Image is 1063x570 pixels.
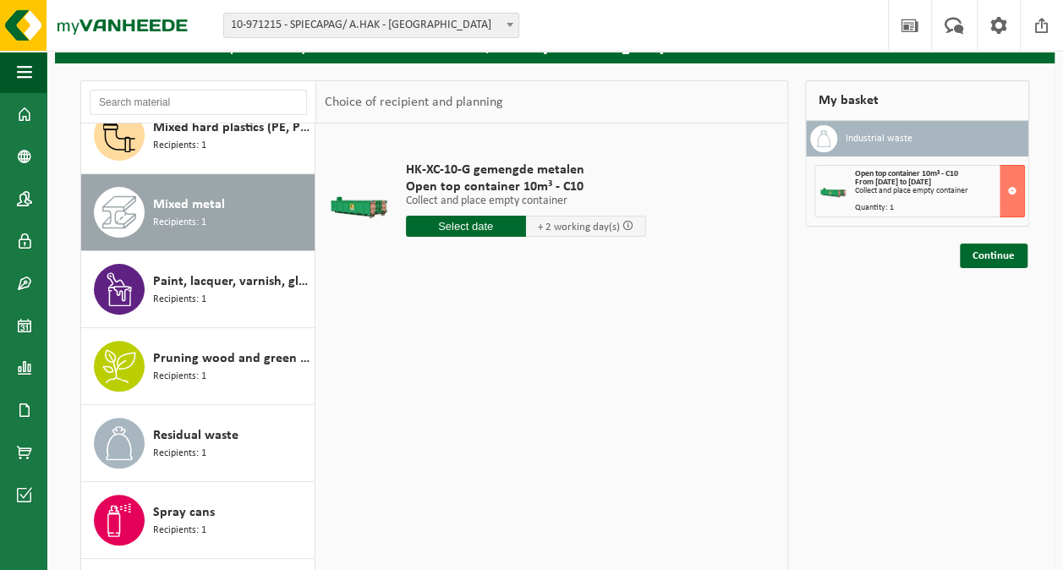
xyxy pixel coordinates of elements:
a: Continue [960,244,1027,268]
input: Search material [90,90,307,115]
span: Open top container 10m³ - C10 [855,169,958,178]
span: Recipients: 1 [153,523,206,539]
span: Recipients: 1 [153,292,206,308]
span: Residual waste [153,425,238,446]
span: Mixed metal [153,195,225,215]
span: Recipients: 1 [153,446,206,462]
span: Spray cans [153,502,215,523]
span: Recipients: 1 [153,215,206,231]
button: Pruning wood and green waste Ø < 12 cm Recipients: 1 [81,328,315,405]
button: Mixed metal Recipients: 1 [81,174,315,251]
p: Collect and place empty container [406,195,646,207]
span: 10-971215 - SPIECAPAG/ A.HAK - BRUGGE [224,14,518,37]
span: Open top container 10m³ - C10 [406,178,646,195]
div: Collect and place empty container [855,187,1025,195]
button: Residual waste Recipients: 1 [81,405,315,482]
span: HK-XC-10-G gemengde metalen [406,162,646,178]
button: Paint, lacquer, varnish, glue and ink, industrial in small packaging Recipients: 1 [81,251,315,328]
span: + 2 working day(s) [538,222,620,233]
span: Recipients: 1 [153,138,206,154]
span: Paint, lacquer, varnish, glue and ink, industrial in small packaging [153,271,310,292]
span: Recipients: 1 [153,369,206,385]
strong: From [DATE] to [DATE] [855,178,931,187]
input: Select date [406,216,526,237]
span: Pruning wood and green waste Ø < 12 cm [153,348,310,369]
span: 10-971215 - SPIECAPAG/ A.HAK - BRUGGE [223,13,519,38]
div: Quantity: 1 [855,204,1025,212]
span: Mixed hard plastics (PE, PP, PVC, ABS, PC, PA, ...), recyclable (industrie) [153,118,310,138]
h3: Industrial waste [846,125,912,152]
div: My basket [805,80,1030,121]
button: Mixed hard plastics (PE, PP, PVC, ABS, PC, PA, ...), recyclable (industrie) Recipients: 1 [81,97,315,174]
div: Choice of recipient and planning [316,81,512,123]
button: Spray cans Recipients: 1 [81,482,315,559]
